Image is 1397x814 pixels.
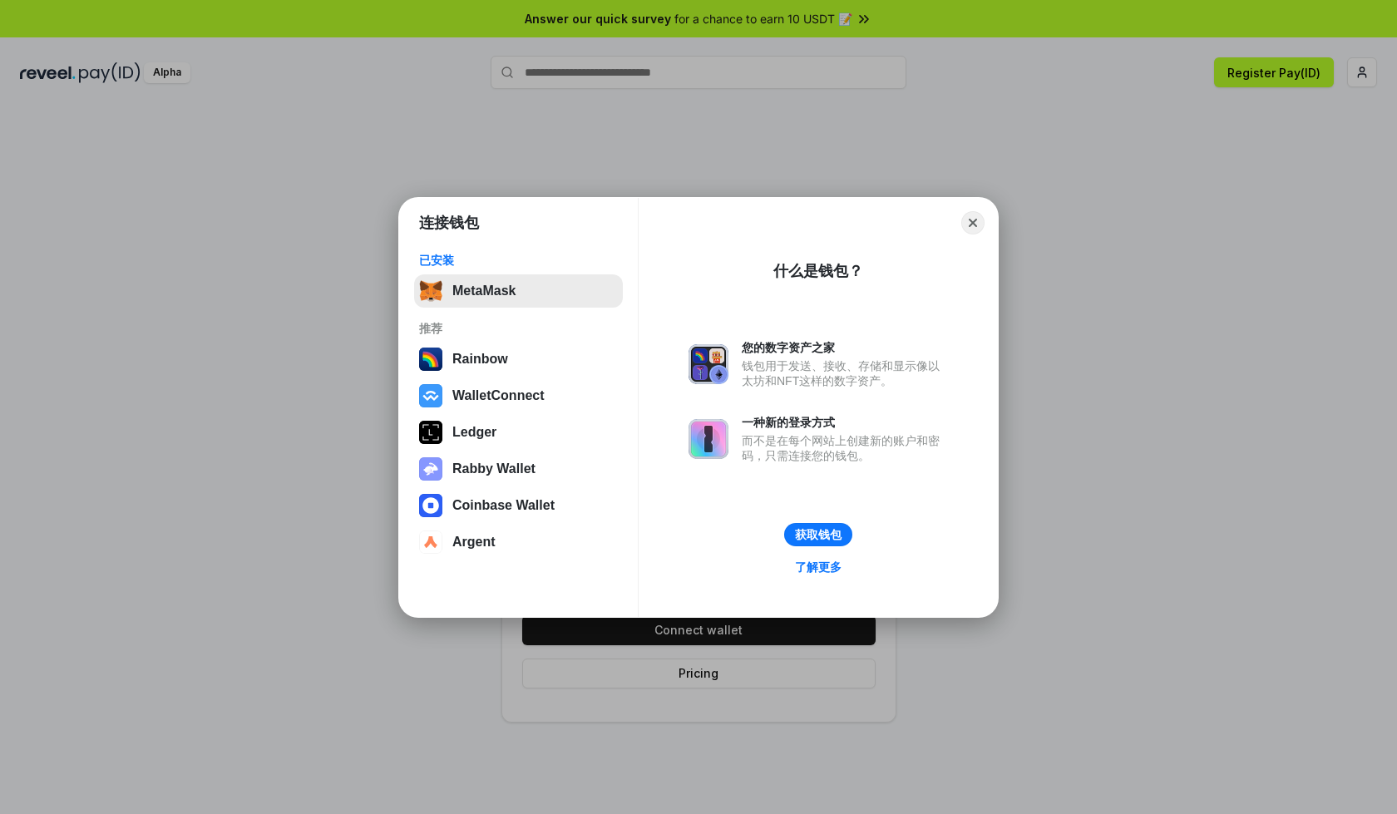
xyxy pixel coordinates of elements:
[419,321,618,336] div: 推荐
[784,523,852,546] button: 获取钱包
[414,452,623,486] button: Rabby Wallet
[795,560,842,575] div: 了解更多
[414,489,623,522] button: Coinbase Wallet
[419,348,442,371] img: svg+xml,%3Csvg%20width%3D%22120%22%20height%3D%22120%22%20viewBox%3D%220%200%20120%20120%22%20fil...
[419,421,442,444] img: svg+xml,%3Csvg%20xmlns%3D%22http%3A%2F%2Fwww.w3.org%2F2000%2Fsvg%22%20width%3D%2228%22%20height%3...
[452,352,508,367] div: Rainbow
[419,494,442,517] img: svg+xml,%3Csvg%20width%3D%2228%22%20height%3D%2228%22%20viewBox%3D%220%200%2028%2028%22%20fill%3D...
[414,343,623,376] button: Rainbow
[452,535,496,550] div: Argent
[419,253,618,268] div: 已安装
[452,461,536,476] div: Rabby Wallet
[742,340,948,355] div: 您的数字资产之家
[414,274,623,308] button: MetaMask
[961,211,985,234] button: Close
[452,425,496,440] div: Ledger
[742,433,948,463] div: 而不是在每个网站上创建新的账户和密码，只需连接您的钱包。
[689,344,728,384] img: svg+xml,%3Csvg%20xmlns%3D%22http%3A%2F%2Fwww.w3.org%2F2000%2Fsvg%22%20fill%3D%22none%22%20viewBox...
[419,457,442,481] img: svg+xml,%3Csvg%20xmlns%3D%22http%3A%2F%2Fwww.w3.org%2F2000%2Fsvg%22%20fill%3D%22none%22%20viewBox...
[742,358,948,388] div: 钱包用于发送、接收、存储和显示像以太坊和NFT这样的数字资产。
[452,388,545,403] div: WalletConnect
[419,279,442,303] img: svg+xml,%3Csvg%20fill%3D%22none%22%20height%3D%2233%22%20viewBox%3D%220%200%2035%2033%22%20width%...
[414,416,623,449] button: Ledger
[452,284,516,298] div: MetaMask
[689,419,728,459] img: svg+xml,%3Csvg%20xmlns%3D%22http%3A%2F%2Fwww.w3.org%2F2000%2Fsvg%22%20fill%3D%22none%22%20viewBox...
[419,384,442,407] img: svg+xml,%3Csvg%20width%3D%2228%22%20height%3D%2228%22%20viewBox%3D%220%200%2028%2028%22%20fill%3D...
[419,530,442,554] img: svg+xml,%3Csvg%20width%3D%2228%22%20height%3D%2228%22%20viewBox%3D%220%200%2028%2028%22%20fill%3D...
[414,379,623,412] button: WalletConnect
[419,213,479,233] h1: 连接钱包
[414,525,623,559] button: Argent
[773,261,863,281] div: 什么是钱包？
[742,415,948,430] div: 一种新的登录方式
[795,527,842,542] div: 获取钱包
[452,498,555,513] div: Coinbase Wallet
[785,556,852,578] a: 了解更多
